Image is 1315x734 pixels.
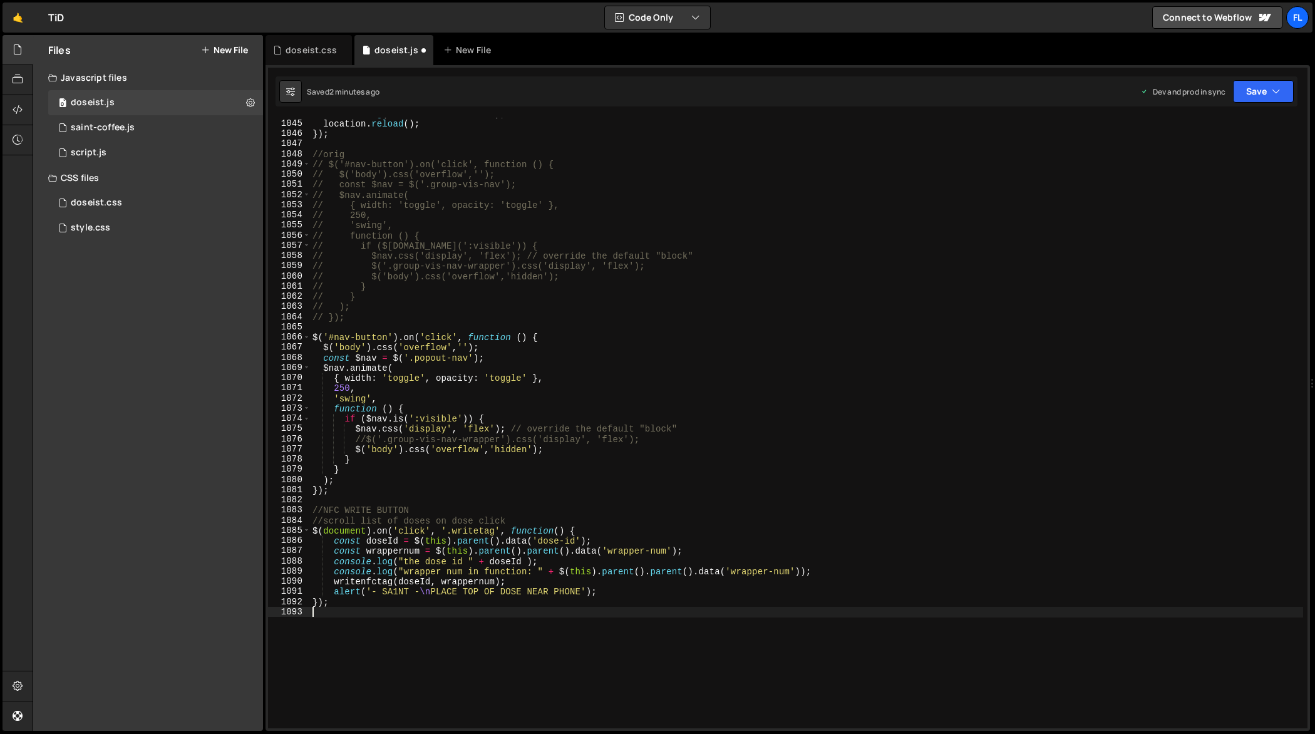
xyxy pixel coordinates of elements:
div: 1083 [268,505,311,515]
div: 4604/42100.css [48,190,263,215]
div: 1055 [268,220,311,230]
div: 1071 [268,383,311,393]
div: 1050 [268,169,311,179]
div: 1058 [268,251,311,261]
div: 1079 [268,464,311,474]
a: Connect to Webflow [1152,6,1282,29]
div: 1080 [268,475,311,485]
div: 1089 [268,566,311,576]
div: TiD [48,10,64,25]
div: 4604/27020.js [48,115,263,140]
div: 1068 [268,353,311,363]
div: doseist.js [71,97,115,108]
span: 0 [59,99,66,109]
button: New File [201,45,248,55]
div: 1077 [268,444,311,454]
div: 1059 [268,261,311,271]
div: doseist.css [71,197,122,209]
div: 1092 [268,597,311,607]
div: 1087 [268,545,311,556]
div: 1070 [268,373,311,383]
div: 1084 [268,515,311,525]
div: doseist.js [374,44,418,56]
h2: Files [48,43,71,57]
div: 1048 [268,149,311,159]
div: Javascript files [33,65,263,90]
div: Dev and prod in sync [1140,86,1225,97]
div: 1061 [268,281,311,291]
div: 1072 [268,393,311,403]
div: 1046 [268,128,311,138]
div: 1091 [268,586,311,596]
div: 1056 [268,230,311,240]
div: 1075 [268,423,311,433]
div: style.css [71,222,110,234]
div: 4604/24567.js [48,140,263,165]
div: 1064 [268,312,311,322]
div: 2 minutes ago [329,86,379,97]
div: 1067 [268,342,311,352]
div: 1060 [268,271,311,281]
div: 1052 [268,190,311,200]
div: 1045 [268,118,311,128]
div: 1093 [268,607,311,617]
div: 1062 [268,291,311,301]
div: New File [443,44,496,56]
div: doseist.css [286,44,337,56]
div: 1090 [268,576,311,586]
a: 🤙 [3,3,33,33]
div: script.js [71,147,106,158]
div: saint-coffee.js [71,122,135,133]
div: 1085 [268,525,311,535]
div: 1081 [268,485,311,495]
div: 1088 [268,556,311,566]
div: Saved [307,86,379,97]
button: Save [1233,80,1294,103]
div: 1065 [268,322,311,332]
div: 4604/25434.css [48,215,263,240]
div: 1049 [268,159,311,169]
div: 1054 [268,210,311,220]
div: 1066 [268,332,311,342]
div: 4604/37981.js [48,90,263,115]
div: 1073 [268,403,311,413]
div: 1057 [268,240,311,251]
div: CSS files [33,165,263,190]
a: Fl [1286,6,1309,29]
div: 1053 [268,200,311,210]
div: 1069 [268,363,311,373]
div: 1082 [268,495,311,505]
div: 1051 [268,179,311,189]
div: 1047 [268,138,311,148]
div: 1076 [268,434,311,444]
div: 1074 [268,413,311,423]
div: 1078 [268,454,311,464]
button: Code Only [605,6,710,29]
div: 1086 [268,535,311,545]
div: 1063 [268,301,311,311]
